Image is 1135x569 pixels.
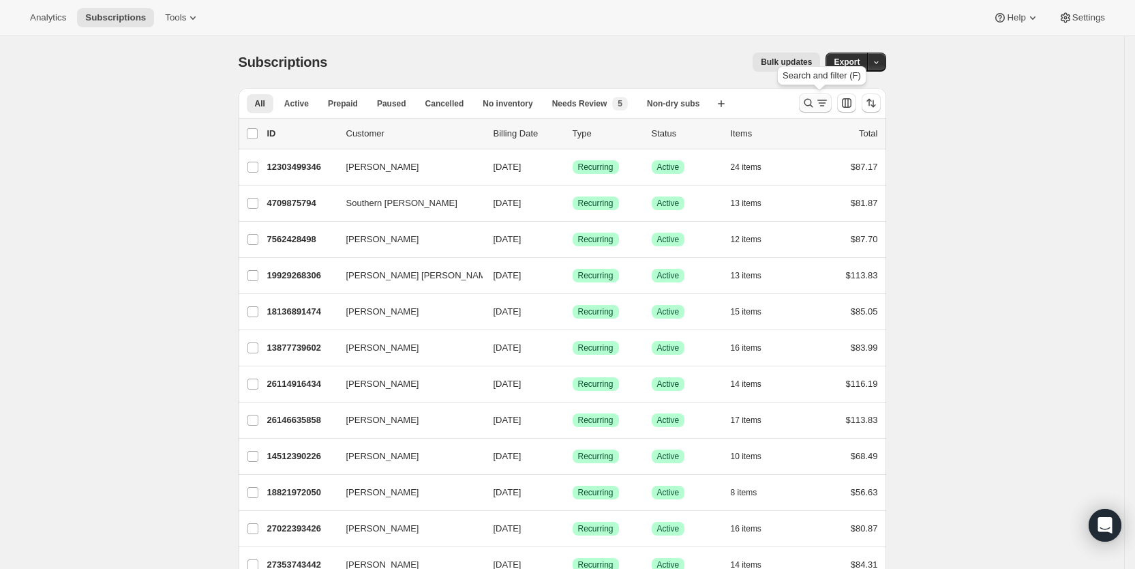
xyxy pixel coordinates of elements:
[284,98,309,109] span: Active
[346,450,419,463] span: [PERSON_NAME]
[267,305,335,319] p: 18136891474
[799,93,832,113] button: Search and filter results
[731,234,761,245] span: 12 items
[267,230,878,249] div: 7562428498[PERSON_NAME][DATE]SuccessRecurringSuccessActive12 items$87.70
[267,522,335,536] p: 27022393426
[267,302,878,321] div: 18136891474[PERSON_NAME][DATE]SuccessRecurringSuccessActive15 items$85.05
[494,270,521,280] span: [DATE]
[338,265,474,287] button: [PERSON_NAME] [PERSON_NAME]
[731,451,761,462] span: 10 items
[657,451,680,462] span: Active
[267,127,878,141] div: IDCustomerBilling DateTypeStatusItemsTotal
[267,194,878,213] div: 4709875794Southern [PERSON_NAME][DATE]SuccessRecurringSuccessActive13 items$81.87
[346,413,419,427] span: [PERSON_NAME]
[573,127,641,141] div: Type
[851,487,878,497] span: $56.63
[338,192,474,214] button: Southern [PERSON_NAME]
[837,93,856,113] button: Customize table column order and visibility
[657,162,680,173] span: Active
[731,379,761,390] span: 14 items
[338,229,474,250] button: [PERSON_NAME]
[346,522,419,536] span: [PERSON_NAME]
[157,8,208,27] button: Tools
[255,98,265,109] span: All
[851,523,878,534] span: $80.87
[657,415,680,426] span: Active
[494,234,521,244] span: [DATE]
[731,375,776,394] button: 14 items
[851,162,878,172] span: $87.17
[731,342,761,353] span: 16 items
[731,302,776,321] button: 15 items
[851,342,878,353] span: $83.99
[862,93,881,113] button: Sort the results
[618,98,622,109] span: 5
[22,8,74,27] button: Analytics
[859,127,877,141] p: Total
[483,98,532,109] span: No inventory
[1007,12,1025,23] span: Help
[1072,12,1105,23] span: Settings
[834,57,860,68] span: Export
[851,234,878,244] span: $87.70
[494,198,521,208] span: [DATE]
[578,162,614,173] span: Recurring
[731,483,772,502] button: 8 items
[826,53,868,72] button: Export
[578,523,614,534] span: Recurring
[552,98,607,109] span: Needs Review
[578,342,614,353] span: Recurring
[731,194,776,213] button: 13 items
[267,413,335,427] p: 26146635858
[657,379,680,390] span: Active
[657,234,680,245] span: Active
[731,306,761,317] span: 15 items
[338,482,474,504] button: [PERSON_NAME]
[494,379,521,389] span: [DATE]
[267,447,878,466] div: 14512390226[PERSON_NAME][DATE]SuccessRecurringSuccessActive10 items$68.49
[267,266,878,285] div: 19929268306[PERSON_NAME] [PERSON_NAME][DATE]SuccessRecurringSuccessActive13 items$113.83
[494,162,521,172] span: [DATE]
[578,270,614,281] span: Recurring
[578,198,614,209] span: Recurring
[346,233,419,246] span: [PERSON_NAME]
[652,127,720,141] p: Status
[578,451,614,462] span: Recurring
[657,487,680,498] span: Active
[494,451,521,461] span: [DATE]
[494,523,521,534] span: [DATE]
[338,518,474,540] button: [PERSON_NAME]
[267,375,878,394] div: 26114916434[PERSON_NAME][DATE]SuccessRecurringSuccessActive14 items$116.19
[846,415,878,425] span: $113.83
[851,198,878,208] span: $81.87
[578,415,614,426] span: Recurring
[731,487,757,498] span: 8 items
[731,411,776,430] button: 17 items
[731,266,776,285] button: 13 items
[578,487,614,498] span: Recurring
[657,342,680,353] span: Active
[346,160,419,174] span: [PERSON_NAME]
[338,156,474,178] button: [PERSON_NAME]
[753,53,820,72] button: Bulk updates
[328,98,358,109] span: Prepaid
[165,12,186,23] span: Tools
[346,269,494,282] span: [PERSON_NAME] [PERSON_NAME]
[731,523,761,534] span: 16 items
[338,337,474,359] button: [PERSON_NAME]
[578,306,614,317] span: Recurring
[1050,8,1113,27] button: Settings
[338,409,474,431] button: [PERSON_NAME]
[851,306,878,317] span: $85.05
[267,158,878,177] div: 12303499346[PERSON_NAME][DATE]SuccessRecurringSuccessActive24 items$87.17
[761,57,812,68] span: Bulk updates
[267,486,335,499] p: 18821972050
[578,379,614,390] span: Recurring
[267,338,878,358] div: 13877739602[PERSON_NAME][DATE]SuccessRecurringSuccessActive16 items$83.99
[338,373,474,395] button: [PERSON_NAME]
[731,447,776,466] button: 10 items
[578,234,614,245] span: Recurring
[267,519,878,538] div: 27022393426[PERSON_NAME][DATE]SuccessRecurringSuccessActive16 items$80.87
[267,377,335,391] p: 26114916434
[30,12,66,23] span: Analytics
